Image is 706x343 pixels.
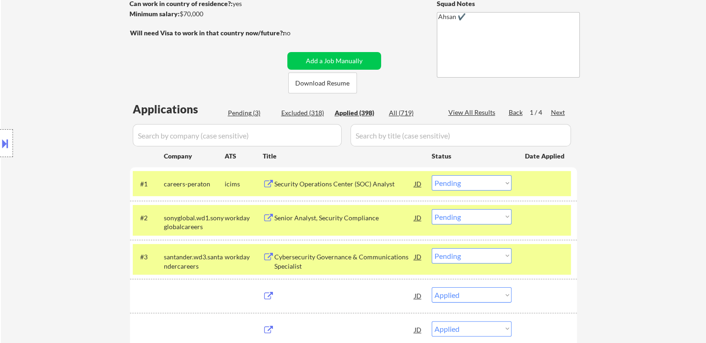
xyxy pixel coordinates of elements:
div: icims [225,179,263,189]
div: JD [414,321,423,338]
div: $70,000 [130,9,284,19]
div: sonyglobal.wd1.sonyglobalcareers [164,213,225,231]
div: no [283,28,310,38]
div: 1 / 4 [530,108,551,117]
div: Excluded (318) [281,108,328,118]
button: Download Resume [288,73,357,93]
strong: Minimum salary: [130,10,180,18]
div: Security Operations Center (SOC) Analyst [274,179,415,189]
input: Search by title (case sensitive) [350,124,571,146]
div: Status [432,147,512,164]
div: View All Results [448,108,498,117]
div: JD [414,248,423,265]
div: Pending (3) [228,108,274,118]
div: Applications [133,104,225,115]
div: careers-peraton [164,179,225,189]
div: Company [164,152,225,161]
button: Add a Job Manually [287,52,381,70]
div: workday [225,252,263,262]
input: Search by company (case sensitive) [133,124,342,146]
div: Cybersecurity Governance & Communications Specialist [274,252,415,270]
div: Applied (398) [335,108,381,118]
div: JD [414,175,423,192]
div: workday [225,213,263,223]
div: All (719) [389,108,435,118]
div: Title [263,152,423,161]
div: santander.wd3.santandercareers [164,252,225,270]
div: JD [414,287,423,304]
div: ATS [225,152,263,161]
div: #3 [140,252,156,262]
div: Next [551,108,566,117]
div: JD [414,209,423,226]
div: Date Applied [525,152,566,161]
strong: Will need Visa to work in that country now/future?: [130,29,285,37]
div: Senior Analyst, Security Compliance [274,213,415,223]
div: Back [509,108,524,117]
